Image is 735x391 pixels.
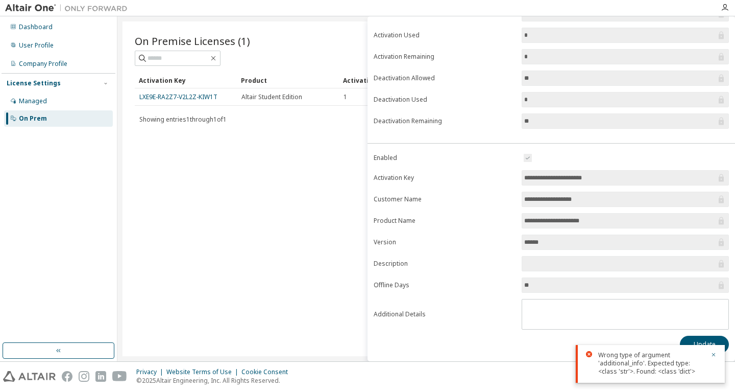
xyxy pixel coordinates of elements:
label: Description [374,260,516,268]
div: Cookie Consent [241,368,294,376]
label: Activation Used [374,31,516,39]
img: Altair One [5,3,133,13]
label: Customer Name [374,195,516,203]
div: Product [241,72,335,88]
div: On Prem [19,114,47,123]
span: 1 [344,93,347,101]
div: Website Terms of Use [166,368,241,376]
img: altair_logo.svg [3,371,56,382]
label: Offline Days [374,281,516,289]
button: Update [680,336,729,353]
label: Product Name [374,217,516,225]
img: instagram.svg [79,371,89,382]
label: Activation Key [374,174,516,182]
span: Showing entries 1 through 1 of 1 [139,115,227,124]
label: Deactivation Allowed [374,74,516,82]
div: Activation Key [139,72,233,88]
p: © 2025 Altair Engineering, Inc. All Rights Reserved. [136,376,294,385]
label: Deactivation Used [374,96,516,104]
img: linkedin.svg [95,371,106,382]
div: Dashboard [19,23,53,31]
div: Managed [19,97,47,105]
div: Privacy [136,368,166,376]
a: LXE9E-RA2Z7-V2L2Z-KIW1T [139,93,217,101]
div: Activation Allowed [343,72,437,88]
div: User Profile [19,41,54,50]
div: Wrong type of argument 'additional_info'. Expected type: <class 'str'>. Found: <class 'dict'> [598,351,704,376]
img: facebook.svg [62,371,72,382]
span: Altair Student Edition [241,93,302,101]
span: On Premise Licenses (1) [135,34,250,48]
img: youtube.svg [112,371,127,382]
label: Activation Remaining [374,53,516,61]
label: Deactivation Remaining [374,117,516,125]
div: License Settings [7,79,61,87]
label: Additional Details [374,310,516,318]
label: Enabled [374,154,516,162]
label: Version [374,238,516,246]
div: Company Profile [19,60,67,68]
